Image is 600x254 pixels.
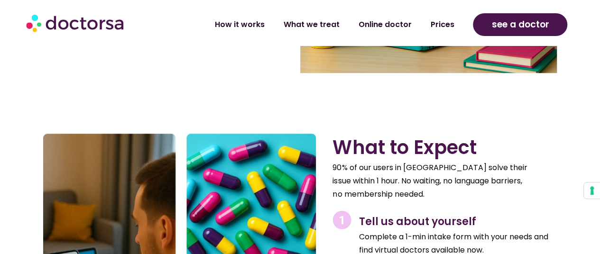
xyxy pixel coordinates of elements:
[491,17,549,32] span: see a doctor
[332,136,554,159] h2: What to Expect
[332,161,531,201] p: 90% of our users in [GEOGRAPHIC_DATA] solve their issue within 1 hour. No waiting, no language ba...
[359,214,476,229] span: Tell us about yourself
[161,14,464,36] nav: Menu
[205,14,274,36] a: How it works
[421,14,463,36] a: Prices
[349,14,421,36] a: Online doctor
[473,13,567,36] a: see a doctor
[274,14,349,36] a: What we treat
[584,182,600,199] button: Your consent preferences for tracking technologies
